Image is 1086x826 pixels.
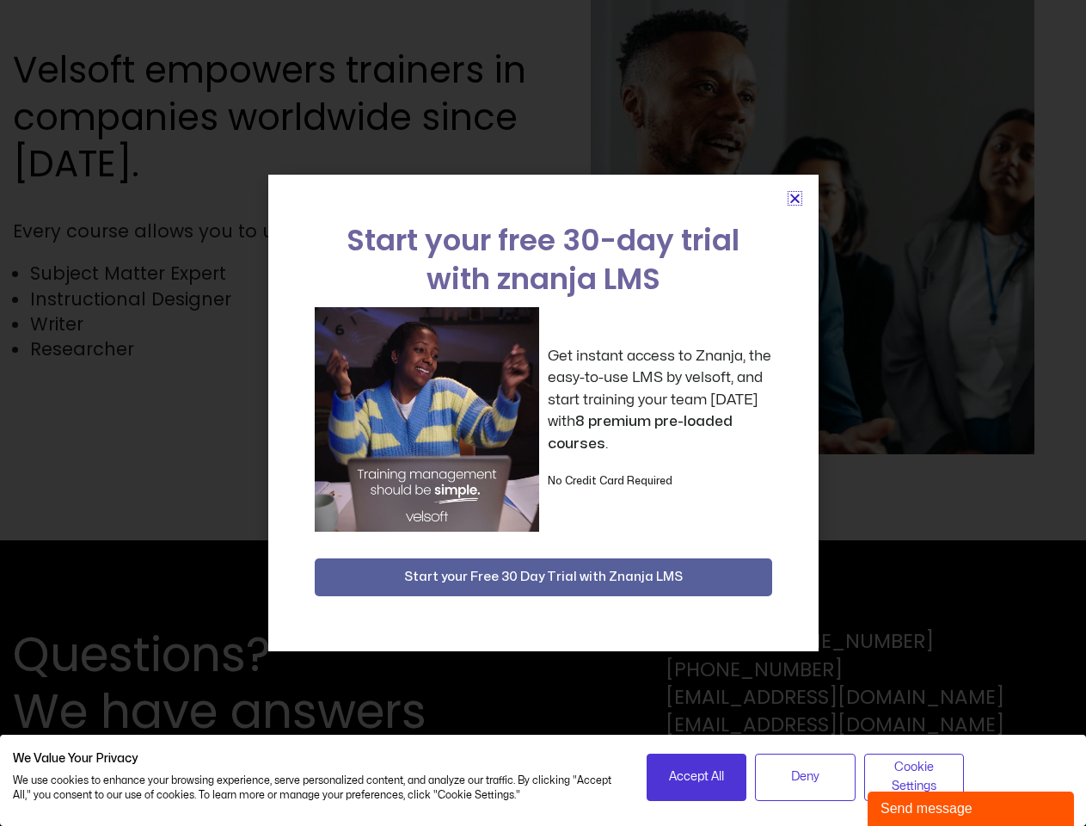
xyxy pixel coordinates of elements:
[548,414,733,451] strong: 8 premium pre-loaded courses
[548,476,672,486] strong: No Credit Card Required
[755,754,856,801] button: Deny all cookies
[13,774,621,803] p: We use cookies to enhance your browsing experience, serve personalized content, and analyze our t...
[875,758,954,797] span: Cookie Settings
[791,767,819,786] span: Deny
[548,345,772,455] p: Get instant access to Znanja, the easy-to-use LMS by velsoft, and start training your team [DATE]...
[788,192,801,205] a: Close
[647,754,747,801] button: Accept all cookies
[669,767,724,786] span: Accept All
[315,221,772,299] h2: Start your free 30-day trial with znanja LMS
[868,788,1077,826] iframe: chat widget
[13,751,621,767] h2: We Value Your Privacy
[315,558,772,596] button: Start your Free 30 Day Trial with Znanja LMS
[404,567,683,588] span: Start your Free 30 Day Trial with Znanja LMS
[864,754,965,801] button: Adjust cookie preferences
[315,307,539,532] img: a woman sitting at her laptop dancing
